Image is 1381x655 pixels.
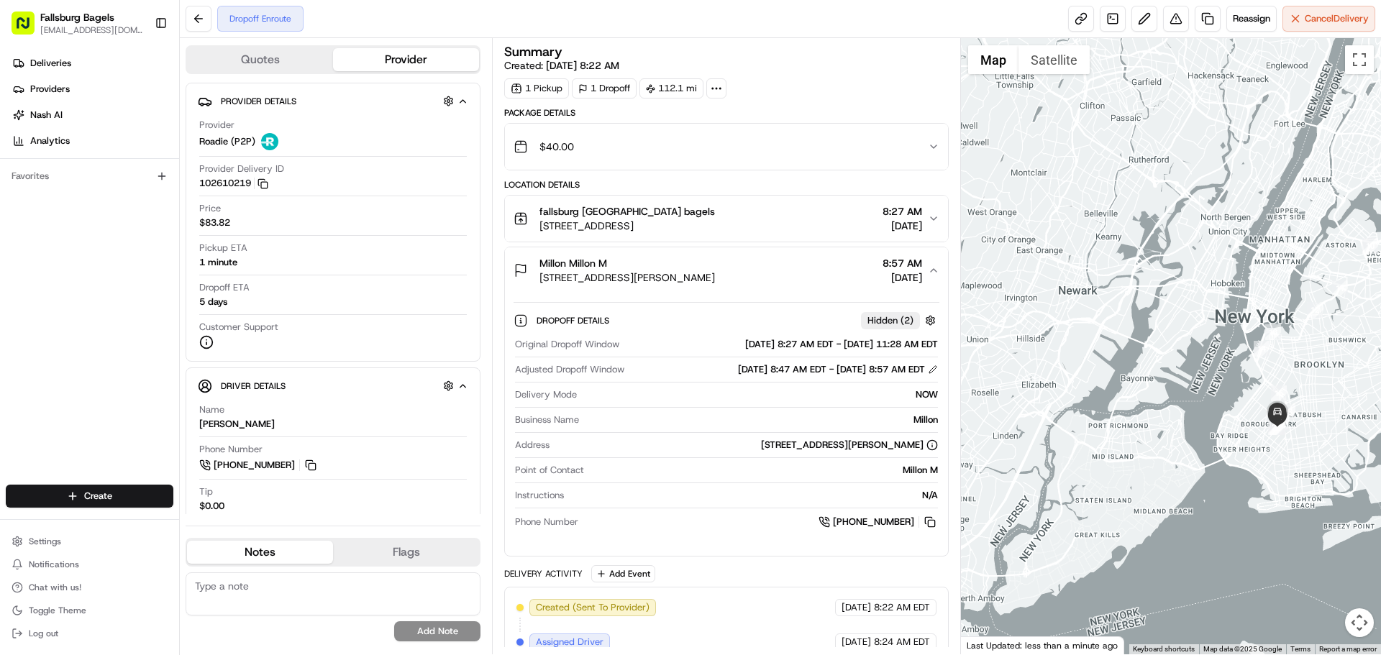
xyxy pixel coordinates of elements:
[505,196,947,242] button: fallsburg [GEOGRAPHIC_DATA] bagels[STREET_ADDRESS]8:27 AM[DATE]
[199,216,230,229] span: $83.82
[6,485,173,508] button: Create
[842,601,871,614] span: [DATE]
[84,490,112,503] span: Create
[199,443,263,456] span: Phone Number
[874,636,930,649] span: 8:24 AM EDT
[223,184,262,201] button: See all
[1332,280,1348,296] div: 11
[187,48,333,71] button: Quotes
[199,296,227,308] div: 5 days
[14,209,37,232] img: Grace Nketiah
[583,388,937,401] div: NOW
[9,277,116,303] a: 📗Knowledge Base
[221,96,296,107] span: Provider Details
[874,601,930,614] span: 8:22 AM EDT
[29,628,58,639] span: Log out
[119,223,124,234] span: •
[505,124,947,170] button: $40.00
[199,403,224,416] span: Name
[504,78,569,99] div: 1 Pickup
[1345,608,1374,637] button: Map camera controls
[1270,419,1285,435] div: 19
[639,78,703,99] div: 112.1 mi
[6,52,179,75] a: Deliveries
[625,338,937,351] div: [DATE] 8:27 AM EDT - [DATE] 11:28 AM EDT
[14,187,96,198] div: Past conversations
[29,536,61,547] span: Settings
[515,439,550,452] span: Address
[333,48,479,71] button: Provider
[883,204,922,219] span: 8:27 AM
[572,78,637,99] div: 1 Dropoff
[883,270,922,285] span: [DATE]
[539,219,715,233] span: [STREET_ADDRESS]
[122,284,133,296] div: 💻
[30,83,70,96] span: Providers
[199,485,213,498] span: Tip
[6,600,173,620] button: Toggle Theme
[6,78,179,101] a: Providers
[505,247,947,293] button: Millon Millon M[STREET_ADDRESS][PERSON_NAME]8:57 AM[DATE]
[29,582,81,593] span: Chat with us!
[214,459,295,472] span: [PHONE_NUMBER]
[37,93,237,108] input: Clear
[1305,12,1369,25] span: Cancel Delivery
[14,58,262,81] p: Welcome 👋
[198,89,468,113] button: Provider Details
[199,418,275,431] div: [PERSON_NAME]
[199,500,224,513] div: $0.00
[199,256,237,269] div: 1 minute
[867,314,913,327] span: Hidden ( 2 )
[199,162,284,175] span: Provider Delivery ID
[6,554,173,574] button: Notifications
[833,516,914,528] span: [PHONE_NUMBER]
[136,283,231,297] span: API Documentation
[570,489,937,502] div: N/A
[143,318,174,329] span: Pylon
[1233,12,1270,25] span: Reassign
[199,281,250,294] span: Dropoff ETA
[6,129,179,152] a: Analytics
[1203,645,1282,653] span: Map data ©2025 Google
[40,24,143,36] button: [EMAIL_ADDRESS][DOMAIN_NAME]
[6,623,173,643] button: Log out
[515,388,577,401] span: Delivery Mode
[515,413,579,426] span: Business Name
[221,380,286,392] span: Driver Details
[539,139,574,154] span: $40.00
[539,204,715,219] span: fallsburg [GEOGRAPHIC_DATA] bagels
[883,256,922,270] span: 8:57 AM
[1133,644,1195,654] button: Keyboard shortcuts
[965,636,1012,654] a: Open this area in Google Maps (opens a new window)
[504,58,619,73] span: Created:
[515,464,584,477] span: Point of Contact
[1018,45,1090,74] button: Show satellite imagery
[537,315,612,326] span: Dropoff Details
[6,104,179,127] a: Nash AI
[40,10,114,24] button: Fallsburg Bagels
[536,636,603,649] span: Assigned Driver
[199,321,278,334] span: Customer Support
[29,283,110,297] span: Knowledge Base
[116,277,237,303] a: 💻API Documentation
[30,109,63,122] span: Nash AI
[101,317,174,329] a: Powered byPylon
[536,601,650,614] span: Created (Sent To Provider)
[45,223,117,234] span: [PERSON_NAME]
[1271,385,1287,401] div: 15
[14,284,26,296] div: 📗
[198,374,468,398] button: Driver Details
[1345,45,1374,74] button: Toggle fullscreen view
[6,6,149,40] button: Fallsburg Bagels[EMAIL_ADDRESS][DOMAIN_NAME]
[1307,302,1323,318] div: 12
[14,14,43,43] img: Nash
[1273,415,1289,431] div: 17
[1319,645,1377,653] a: Report a map error
[1254,341,1270,357] div: 14
[515,338,619,351] span: Original Dropoff Window
[1282,6,1375,32] button: CancelDelivery
[842,636,871,649] span: [DATE]
[245,142,262,159] button: Start new chat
